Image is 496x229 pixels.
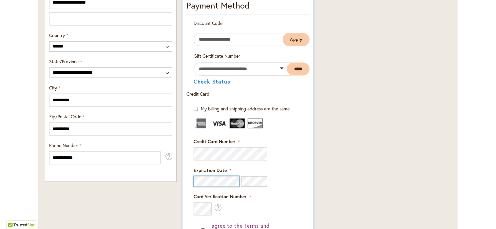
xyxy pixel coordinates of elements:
[194,79,231,84] button: Check Status
[194,193,246,200] span: Card Verification Number
[49,113,81,120] span: Zip/Postal Code
[230,119,245,128] img: MasterCard
[201,105,290,112] span: My billing and shipping address are the same
[194,138,235,144] span: Credit Card Number
[283,33,310,46] button: Apply
[290,37,302,42] span: Apply
[212,119,227,128] img: Visa
[49,142,78,148] span: Phone Number
[186,91,209,97] span: Credit Card
[194,119,209,128] img: American Express
[248,119,263,128] img: Discover
[49,32,65,38] span: Country
[194,53,240,59] span: Gift Certificate Number
[194,20,222,26] span: Discount Code
[194,167,227,173] span: Expiration Date
[49,85,57,91] span: City
[5,206,23,224] iframe: Launch Accessibility Center
[49,58,79,65] span: State/Province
